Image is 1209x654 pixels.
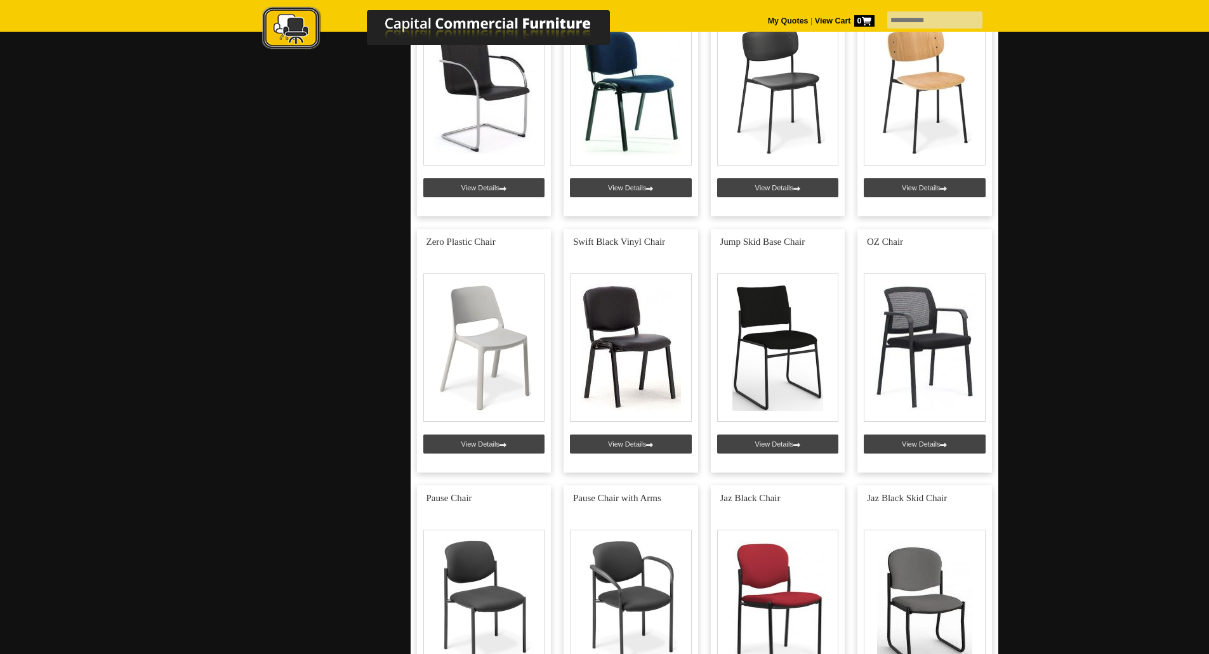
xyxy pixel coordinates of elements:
[227,6,671,56] a: Capital Commercial Furniture Logo
[768,16,809,25] a: My Quotes
[812,16,874,25] a: View Cart0
[854,15,875,27] span: 0
[227,6,671,53] img: Capital Commercial Furniture Logo
[815,16,875,25] strong: View Cart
